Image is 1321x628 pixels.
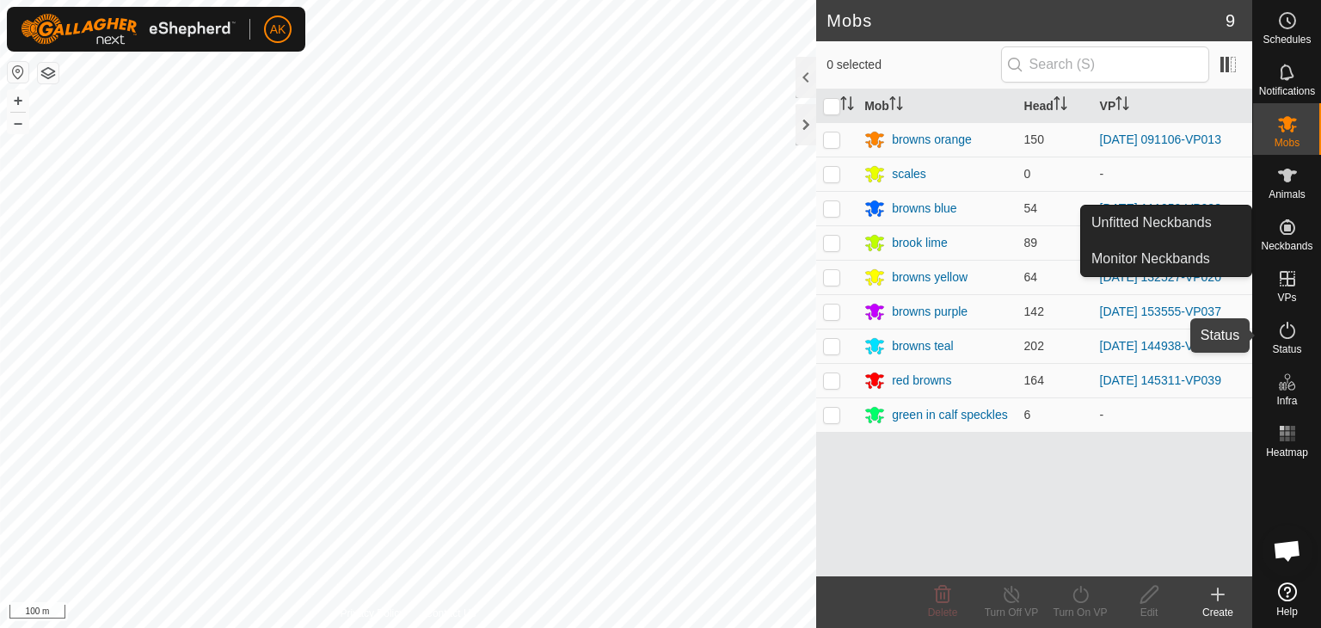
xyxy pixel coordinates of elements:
span: 54 [1024,201,1038,215]
span: 0 [1024,167,1031,181]
img: Gallagher Logo [21,14,236,45]
button: Reset Map [8,62,28,83]
span: 89 [1024,236,1038,249]
a: [DATE] 153555-VP037 [1100,305,1221,318]
div: red browns [892,372,951,390]
span: 150 [1024,132,1044,146]
div: browns purple [892,303,968,321]
span: Animals [1269,189,1306,200]
div: brook lime [892,234,948,252]
button: – [8,113,28,133]
p-sorticon: Activate to sort [1115,99,1129,113]
th: Head [1017,89,1093,123]
h2: Mobs [826,10,1226,31]
div: browns blue [892,200,957,218]
div: browns yellow [892,268,968,286]
span: 9 [1226,8,1235,34]
a: [DATE] 144938-VP037 [1100,339,1221,353]
span: Infra [1276,396,1297,406]
td: - [1093,397,1252,432]
div: Turn On VP [1046,605,1115,620]
button: + [8,90,28,111]
span: Schedules [1263,34,1311,45]
p-sorticon: Activate to sort [889,99,903,113]
span: Monitor Neckbands [1091,249,1210,269]
div: Create [1183,605,1252,620]
a: [DATE] 091106-VP013 [1100,132,1221,146]
span: 6 [1024,408,1031,422]
a: Contact Us [425,606,476,621]
span: Neckbands [1261,241,1312,251]
span: VPs [1277,292,1296,303]
a: Help [1253,576,1321,624]
div: Turn Off VP [977,605,1046,620]
td: - [1093,157,1252,191]
span: 164 [1024,373,1044,387]
span: Help [1276,606,1298,617]
th: VP [1093,89,1252,123]
span: Status [1272,344,1301,354]
div: browns teal [892,337,954,355]
span: Heatmap [1266,447,1308,458]
span: 0 selected [826,56,1000,74]
span: AK [270,21,286,39]
a: [DATE] 132527-VP020 [1100,270,1221,284]
a: Unfitted Neckbands [1081,206,1251,240]
span: 202 [1024,339,1044,353]
div: scales [892,165,926,183]
button: Map Layers [38,63,58,83]
a: [DATE] 111950-VP028 [1100,201,1221,215]
div: browns orange [892,131,972,149]
span: Mobs [1275,138,1299,148]
input: Search (S) [1001,46,1209,83]
div: Open chat [1262,525,1313,576]
a: [DATE] 145311-VP039 [1100,373,1221,387]
span: Delete [928,606,958,619]
span: Notifications [1259,86,1315,96]
p-sorticon: Activate to sort [1054,99,1067,113]
a: Monitor Neckbands [1081,242,1251,276]
div: Edit [1115,605,1183,620]
div: green in calf speckles [892,406,1008,424]
a: Privacy Policy [341,606,405,621]
th: Mob [857,89,1017,123]
span: 142 [1024,305,1044,318]
span: Unfitted Neckbands [1091,212,1212,233]
span: 64 [1024,270,1038,284]
p-sorticon: Activate to sort [840,99,854,113]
